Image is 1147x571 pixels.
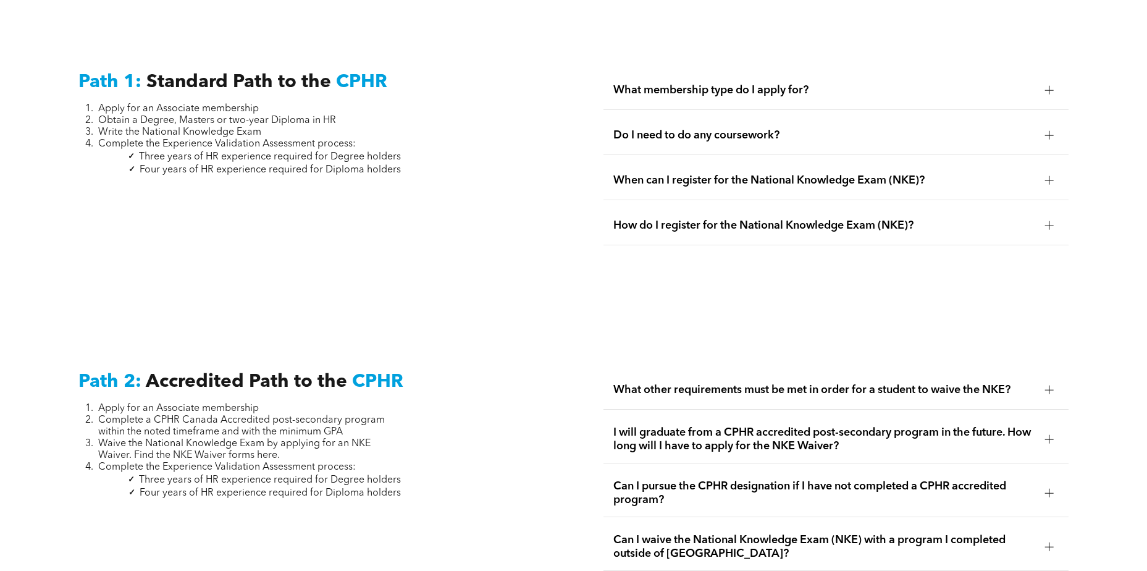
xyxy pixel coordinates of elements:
span: Four years of HR experience required for Diploma holders [140,488,401,498]
span: Do I need to do any coursework? [613,129,1035,142]
span: Standard Path to the [146,73,331,91]
span: Path 1: [78,73,141,91]
span: Accredited Path to the [146,373,347,391]
span: Apply for an Associate membership [98,104,259,114]
span: CPHR [352,373,403,391]
span: CPHR [336,73,387,91]
span: Waive the National Knowledge Exam by applying for an NKE Waiver. Find the NKE Waiver forms here. [98,439,371,460]
span: Complete the Experience Validation Assessment process: [98,462,356,472]
span: What membership type do I apply for? [613,83,1035,97]
span: Four years of HR experience required for Diploma holders [140,165,401,175]
span: Obtain a Degree, Masters or two-year Diploma in HR [98,116,336,125]
span: Can I pursue the CPHR designation if I have not completed a CPHR accredited program? [613,480,1035,507]
span: I will graduate from a CPHR accredited post-secondary program in the future. How long will I have... [613,426,1035,453]
span: What other requirements must be met in order for a student to waive the NKE? [613,383,1035,397]
span: Complete the Experience Validation Assessment process: [98,139,356,149]
span: Write the National Knowledge Exam [98,127,261,137]
span: Complete a CPHR Canada Accredited post-secondary program within the noted timeframe and with the ... [98,415,385,437]
span: When can I register for the National Knowledge Exam (NKE)? [613,174,1035,187]
span: Three years of HR experience required for Degree holders [139,152,401,162]
span: Path 2: [78,373,141,391]
span: Can I waive the National Knowledge Exam (NKE) with a program I completed outside of [GEOGRAPHIC_D... [613,533,1035,560]
span: Apply for an Associate membership [98,404,259,413]
span: How do I register for the National Knowledge Exam (NKE)? [613,219,1035,232]
span: Three years of HR experience required for Degree holders [139,475,401,485]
